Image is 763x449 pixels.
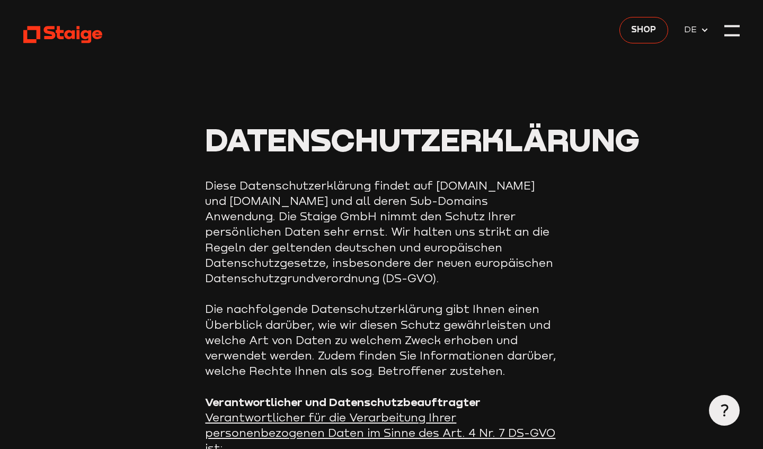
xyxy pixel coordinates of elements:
p: Diese Datenschutzerklärung findet auf [DOMAIN_NAME] und [DOMAIN_NAME] und all deren Sub-Domains A... [205,178,557,286]
a: Shop [619,17,669,43]
p: Die nachfolgende Datenschutzerklärung gibt Ihnen einen Überblick darüber, wie wir diesen Schutz g... [205,301,557,379]
span: Datenschutzerklärung [205,120,640,158]
strong: Verantwortlicher und Datenschutzbeauftragter [205,395,481,409]
span: Shop [631,23,656,37]
span: DE [684,23,700,37]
